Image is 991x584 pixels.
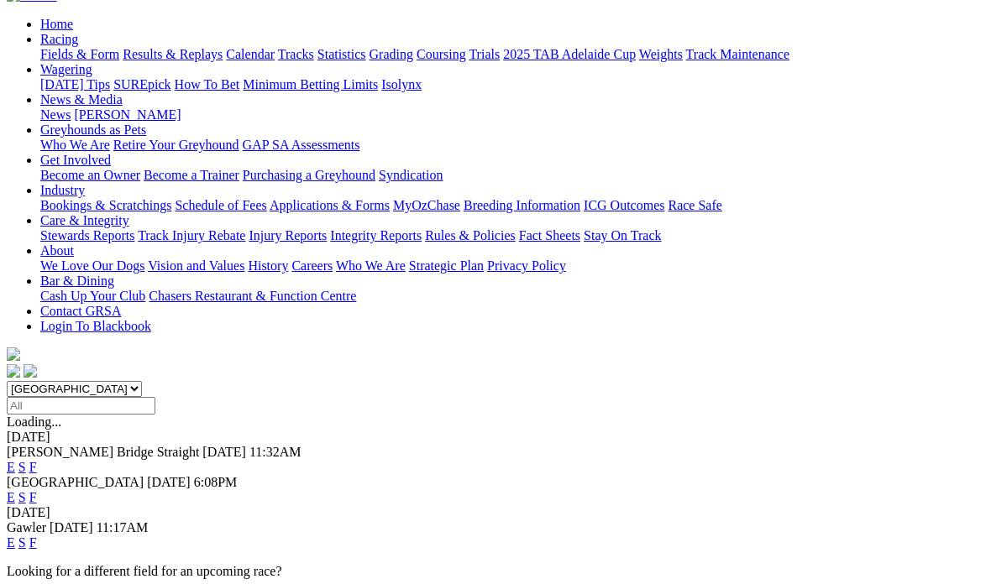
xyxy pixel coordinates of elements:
a: S [18,535,26,550]
span: 11:17AM [97,520,149,534]
a: ICG Outcomes [584,198,664,212]
a: Statistics [317,47,366,61]
a: Become an Owner [40,168,140,182]
a: Race Safe [668,198,721,212]
img: logo-grsa-white.png [7,347,20,361]
span: Loading... [7,415,61,429]
div: Greyhounds as Pets [40,138,984,153]
a: About [40,243,74,258]
div: [DATE] [7,505,984,520]
span: [DATE] [50,520,93,534]
a: Home [40,17,73,31]
a: History [248,258,288,273]
a: Strategic Plan [409,258,484,273]
div: News & Media [40,107,984,123]
a: Cash Up Your Club [40,289,145,303]
a: Applications & Forms [270,198,390,212]
a: [PERSON_NAME] [74,107,181,122]
a: S [18,460,26,474]
a: Isolynx [381,77,422,91]
div: Bar & Dining [40,289,984,304]
a: Coursing [417,47,466,61]
a: Stewards Reports [40,228,134,242]
a: GAP SA Assessments [243,138,360,152]
span: 11:32AM [249,445,301,459]
a: News & Media [40,92,123,107]
img: facebook.svg [7,364,20,378]
a: Bar & Dining [40,274,114,288]
span: [GEOGRAPHIC_DATA] [7,475,144,489]
a: Fact Sheets [519,228,580,242]
a: 2025 TAB Adelaide Cup [503,47,636,61]
a: Who We Are [336,258,406,273]
a: F [29,460,37,474]
a: Track Injury Rebate [138,228,245,242]
div: Racing [40,47,984,62]
a: Rules & Policies [425,228,516,242]
a: SUREpick [113,77,170,91]
a: Results & Replays [123,47,223,61]
a: Racing [40,32,78,46]
a: Become a Trainer [144,168,239,182]
a: Trials [469,47,500,61]
a: Vision and Values [148,258,244,273]
a: Bookings & Scratchings [40,198,171,212]
a: E [7,490,15,504]
a: Retire Your Greyhound [113,138,239,152]
a: Care & Integrity [40,213,129,227]
a: Chasers Restaurant & Function Centre [149,289,356,303]
a: Minimum Betting Limits [243,77,378,91]
a: Syndication [379,168,443,182]
a: E [7,535,15,550]
a: Injury Reports [249,228,327,242]
p: Looking for a different field for an upcoming race? [7,564,984,579]
a: Tracks [278,47,314,61]
div: [DATE] [7,430,984,445]
a: [DATE] Tips [40,77,110,91]
a: Login To Blackbook [40,319,151,333]
div: Wagering [40,77,984,92]
a: Fields & Form [40,47,119,61]
span: [PERSON_NAME] Bridge Straight [7,445,199,459]
a: F [29,490,37,504]
a: Greyhounds as Pets [40,123,146,137]
input: Select date [7,397,155,415]
a: Calendar [226,47,275,61]
div: Industry [40,198,984,213]
a: Privacy Policy [487,258,566,273]
a: Track Maintenance [686,47,789,61]
div: Care & Integrity [40,228,984,243]
span: [DATE] [147,475,191,489]
a: MyOzChase [393,198,460,212]
a: Stay On Track [584,228,661,242]
a: Wagering [40,62,92,76]
span: [DATE] [202,445,246,459]
a: Weights [639,47,683,61]
a: E [7,460,15,474]
a: How To Bet [175,77,240,91]
a: Integrity Reports [330,228,422,242]
div: About [40,258,984,274]
a: Industry [40,183,85,197]
a: Grading [370,47,413,61]
a: F [29,535,37,550]
a: S [18,490,26,504]
span: Gawler [7,520,46,534]
a: Careers [291,258,333,273]
a: Who We Are [40,138,110,152]
a: Breeding Information [464,198,580,212]
a: Contact GRSA [40,304,121,318]
span: 6:08PM [194,475,238,489]
img: twitter.svg [24,364,37,378]
a: News [40,107,71,122]
a: Purchasing a Greyhound [243,168,375,182]
a: Schedule of Fees [175,198,266,212]
a: Get Involved [40,153,111,167]
div: Get Involved [40,168,984,183]
a: We Love Our Dogs [40,258,144,273]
